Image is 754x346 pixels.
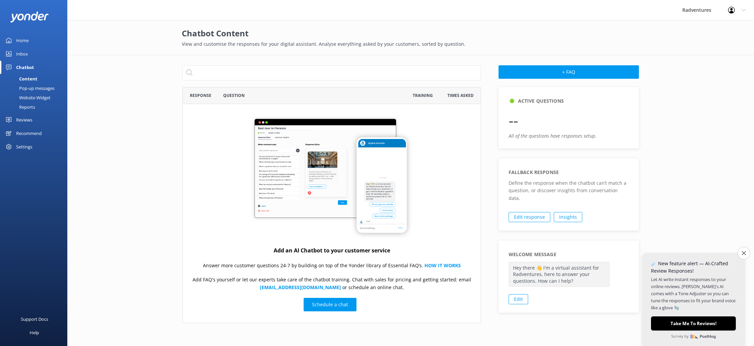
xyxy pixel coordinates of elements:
[16,140,32,153] div: Settings
[251,115,413,239] img: chatbot...
[16,113,32,127] div: Reviews
[4,93,67,102] a: Website Widget
[30,326,39,339] div: Help
[509,262,610,287] p: Hey there 👋 I'm a virtual assistant for Radventures, here to answer your questions. How can I help?
[554,212,582,222] a: Insights
[16,127,42,140] div: Recommend
[509,133,596,139] i: All of the questions have responses setup.
[190,276,474,291] p: Add FAQ's yourself or let our experts take care of the chatbot training. Chat with sales for pric...
[274,246,390,255] h4: Add an AI Chatbot to your customer service
[4,102,35,112] div: Reports
[16,47,28,61] div: Inbox
[509,251,556,258] h5: Welcome Message
[190,92,211,99] span: Response
[424,262,461,269] a: HOW IT WORKS
[304,298,356,311] a: Schedule a chat
[518,97,564,105] h5: Active Questions
[16,34,29,47] div: Home
[16,61,34,74] div: Chatbot
[509,212,550,222] a: Edit response
[4,93,50,102] div: Website Widget
[4,102,67,112] a: Reports
[4,74,67,83] a: Content
[10,11,49,23] img: yonder-white-logo.png
[182,104,481,323] div: grid
[509,169,559,176] h5: Fallback response
[182,27,640,40] h2: Chatbot Content
[447,92,474,99] span: Times Asked
[203,262,461,269] p: Answer more customer questions 24-7 by building on top of the Yonder library of Essential FAQ’s.
[182,40,640,48] p: View and customise the responses for your digital assistant. Analyse everything asked by your cus...
[509,179,629,202] p: Define the response when the chatbot can’t match a question, or discover insights from conversati...
[4,83,67,93] a: Pop-up messages
[260,284,341,290] a: [EMAIL_ADDRESS][DOMAIN_NAME]
[499,65,639,79] button: + FAQ
[4,83,55,93] div: Pop-up messages
[413,92,433,99] span: Training
[509,108,629,132] p: --
[4,74,37,83] div: Content
[509,294,528,304] a: Edit
[223,92,245,99] span: Question
[21,312,48,326] div: Support Docs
